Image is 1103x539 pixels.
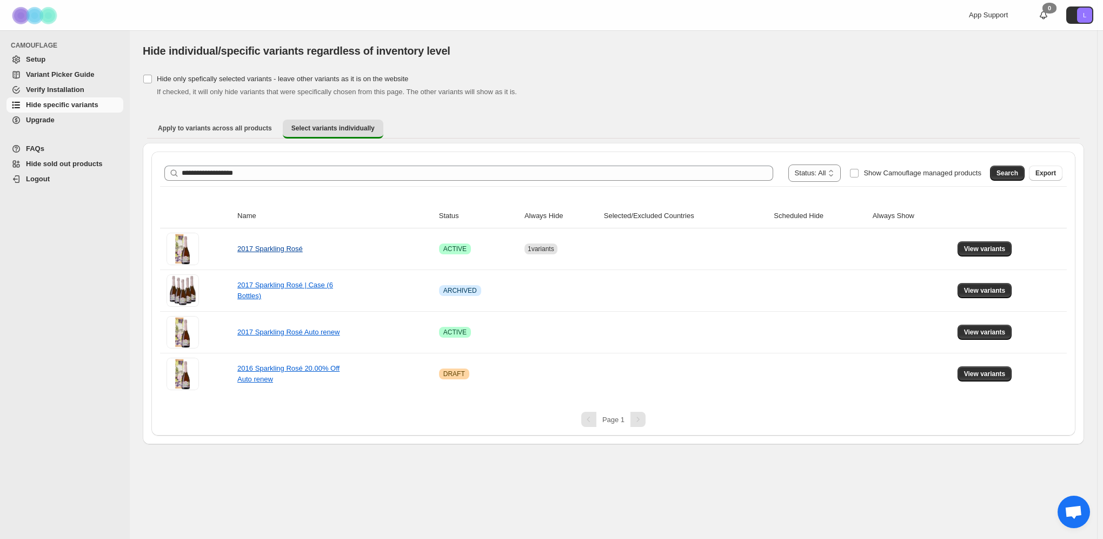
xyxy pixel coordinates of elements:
th: Scheduled Hide [770,204,869,228]
div: Select variants individually [143,143,1084,444]
span: FAQs [26,144,44,153]
a: Setup [6,52,123,67]
a: Hide specific variants [6,97,123,113]
span: Verify Installation [26,86,84,94]
a: Logout [6,172,123,187]
a: Variant Picker Guide [6,67,123,82]
a: Verify Installation [6,82,123,97]
span: Hide sold out products [26,160,103,168]
span: View variants [964,328,1006,337]
img: Camouflage [9,1,63,30]
span: Search [996,169,1018,178]
button: Select variants individually [283,120,383,139]
nav: Pagination [160,412,1067,427]
span: ACTIVE [443,328,467,337]
div: 0 [1042,3,1057,14]
a: 0 [1038,10,1049,21]
span: Setup [26,55,45,63]
span: View variants [964,370,1006,378]
span: Upgrade [26,116,55,124]
span: If checked, it will only hide variants that were specifically chosen from this page. The other va... [157,88,517,96]
span: Hide only spefically selected variants - leave other variants as it is on the website [157,75,408,83]
th: Selected/Excluded Countries [601,204,771,228]
button: View variants [958,241,1012,257]
span: ACTIVE [443,245,467,253]
a: 2016 Sparkling Rosé 20.00% Off Auto renew [237,364,340,383]
span: Variant Picker Guide [26,70,94,78]
a: 2017 Sparkling Rosé [237,245,303,253]
span: Select variants individually [291,124,375,133]
button: Apply to variants across all products [149,120,281,137]
button: View variants [958,283,1012,298]
a: 2017 Sparkling Rosé | Case (6 Bottles) [237,281,333,300]
img: 2017 Sparkling Rosé Auto renew [167,316,199,349]
a: FAQs [6,141,123,156]
th: Name [234,204,436,228]
span: View variants [964,245,1006,253]
span: Hide individual/specific variants regardless of inventory level [143,45,450,57]
span: Export [1035,169,1056,178]
text: L [1083,12,1086,18]
span: ARCHIVED [443,286,477,295]
span: CAMOUFLAGE [11,41,124,50]
a: Upgrade [6,113,123,128]
span: Hide specific variants [26,101,98,109]
span: Logout [26,175,50,183]
span: Page 1 [602,416,624,424]
span: Apply to variants across all products [158,124,272,133]
th: Status [436,204,521,228]
button: Avatar with initials L [1066,6,1093,24]
span: 1 variants [528,245,554,253]
button: Search [990,166,1025,181]
img: 2017 Sparkling Rosé [167,233,199,265]
a: Hide sold out products [6,156,123,172]
span: View variants [964,286,1006,295]
img: 2017 Sparkling Rosé | Case (6 Bottles) [167,274,199,307]
span: Show Camouflage managed products [863,169,981,177]
button: View variants [958,366,1012,382]
th: Always Hide [521,204,601,228]
span: Avatar with initials L [1077,8,1092,23]
button: View variants [958,325,1012,340]
img: 2016 Sparkling Rosé 20.00% Off Auto renew [167,358,199,390]
button: Export [1029,166,1062,181]
a: 2017 Sparkling Rosé Auto renew [237,328,340,336]
th: Always Show [869,204,954,228]
span: App Support [969,11,1008,19]
div: Open chat [1058,496,1090,528]
span: DRAFT [443,370,465,378]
